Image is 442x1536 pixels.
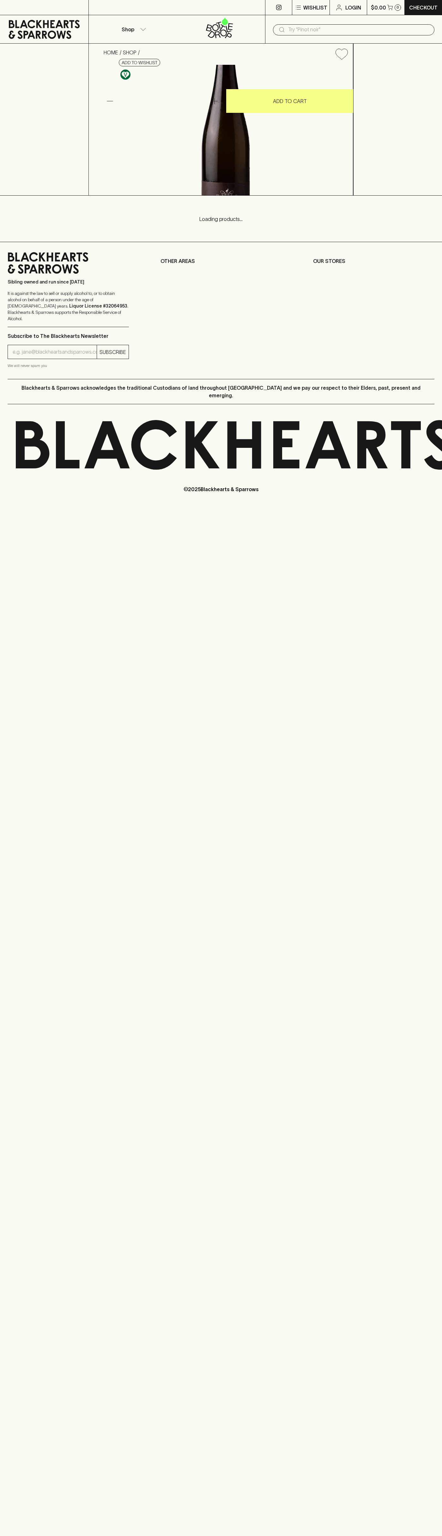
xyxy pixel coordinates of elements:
p: Checkout [409,4,438,11]
a: HOME [104,50,118,55]
a: SHOP [123,50,136,55]
input: Try "Pinot noir" [288,25,429,35]
p: Loading products... [6,215,436,223]
img: 38566.png [99,65,353,195]
p: Login [345,4,361,11]
p: $0.00 [371,4,386,11]
button: Add to wishlist [119,59,160,66]
p: We will never spam you [8,363,129,369]
p: It is against the law to sell or supply alcohol to, or to obtain alcohol on behalf of a person un... [8,290,129,322]
p: OUR STORES [313,257,434,265]
p: Sibling owned and run since [DATE] [8,279,129,285]
p: SUBSCRIBE [100,348,126,356]
p: ADD TO CART [273,97,307,105]
button: Shop [89,15,177,43]
img: Vegan [120,70,130,80]
p: Subscribe to The Blackhearts Newsletter [8,332,129,340]
p: ⠀ [89,4,94,11]
p: Blackhearts & Sparrows acknowledges the traditional Custodians of land throughout [GEOGRAPHIC_DAT... [12,384,430,399]
p: 0 [397,6,399,9]
p: Wishlist [303,4,327,11]
p: Shop [122,26,134,33]
button: SUBSCRIBE [97,345,129,359]
button: Add to wishlist [333,46,350,62]
button: ADD TO CART [226,89,353,113]
input: e.g. jane@blackheartsandsparrows.com.au [13,347,97,357]
a: Made without the use of any animal products. [119,68,132,81]
strong: Liquor License #32064953 [69,303,127,308]
p: OTHER AREAS [160,257,282,265]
